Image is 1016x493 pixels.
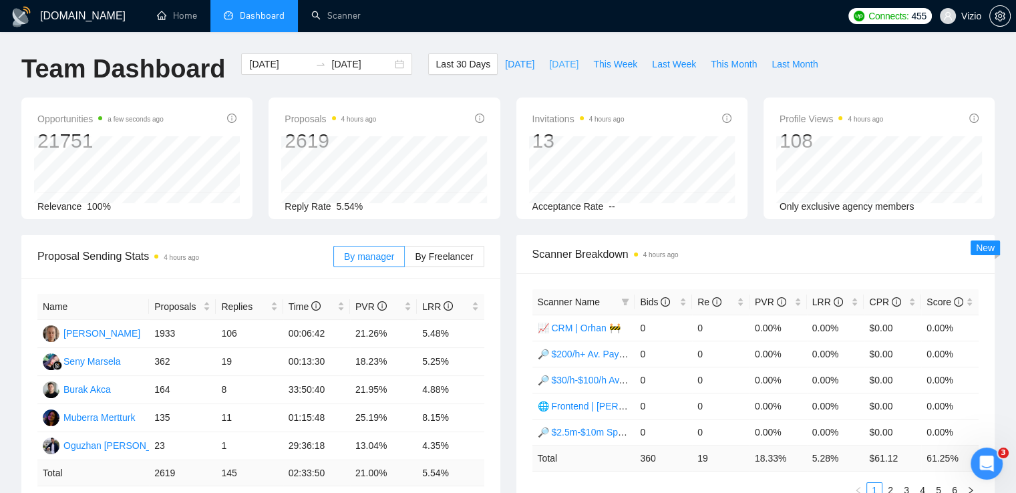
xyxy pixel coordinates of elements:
td: 5.25% [417,348,484,376]
span: filter [619,292,632,312]
div: Seny Marsela [63,354,121,369]
td: 0 [692,367,749,393]
td: 21.95% [350,376,417,404]
span: CPR [869,297,900,307]
span: info-circle [969,114,979,123]
span: 455 [911,9,926,23]
span: info-circle [834,297,843,307]
td: 8 [216,376,283,404]
div: Burak Akca [63,382,111,397]
td: 8.15% [417,404,484,432]
img: SK [43,325,59,342]
td: 18.23% [350,348,417,376]
td: 0.00% [749,419,807,445]
td: 5.54 % [417,460,484,486]
div: 21751 [37,128,164,154]
img: OT [43,438,59,454]
span: Only exclusive agency members [780,201,914,212]
span: to [315,59,326,69]
span: By manager [344,251,394,262]
span: Opportunities [37,111,164,127]
th: Proposals [149,294,216,320]
span: user [943,11,953,21]
a: 🔎 $2.5m-$10m Spent 💰 [538,427,645,438]
span: info-circle [377,301,387,311]
span: Dashboard [240,10,285,21]
button: Last Month [764,53,825,75]
a: 🌐 Frontend | [PERSON_NAME] [538,401,673,412]
td: 1933 [149,320,216,348]
a: homeHome [157,10,197,21]
span: By Freelancer [415,251,473,262]
span: Relevance [37,201,81,212]
td: 4.88% [417,376,484,404]
span: Scanner Breakdown [532,246,979,263]
span: New [976,242,995,253]
div: [PERSON_NAME] [63,326,140,341]
span: info-circle [892,297,901,307]
button: Last Week [645,53,703,75]
td: 21.26% [350,320,417,348]
span: dashboard [224,11,233,20]
td: 0 [692,393,749,419]
td: $0.00 [864,341,921,367]
time: 4 hours ago [341,116,377,123]
span: info-circle [311,301,321,311]
td: 19 [692,445,749,471]
td: 25.19% [350,404,417,432]
img: SM [43,353,59,370]
td: 29:36:18 [283,432,350,460]
span: Reply Rate [285,201,331,212]
span: info-circle [954,297,963,307]
button: [DATE] [498,53,542,75]
div: 2619 [285,128,376,154]
span: LRR [422,301,453,312]
td: 0.00% [749,315,807,341]
td: 0.00% [807,315,864,341]
td: 0 [635,393,692,419]
span: Last Week [652,57,696,71]
td: 0.00% [921,341,979,367]
td: 362 [149,348,216,376]
td: 23 [149,432,216,460]
a: BABurak Akca [43,383,111,394]
img: upwork-logo.png [854,11,864,21]
div: 13 [532,128,625,154]
a: SK[PERSON_NAME] [43,327,140,338]
td: $0.00 [864,393,921,419]
span: Scanner Name [538,297,600,307]
a: setting [989,11,1011,21]
iframe: Intercom live chat [971,448,1003,480]
time: a few seconds ago [108,116,163,123]
input: End date [331,57,392,71]
td: 360 [635,445,692,471]
span: Proposals [154,299,200,314]
td: 2619 [149,460,216,486]
td: 0.00% [921,393,979,419]
td: 0 [692,315,749,341]
span: Acceptance Rate [532,201,604,212]
a: OTOguzhan [PERSON_NAME] [43,440,181,450]
td: 0 [635,341,692,367]
span: [DATE] [549,57,578,71]
td: 0.00% [807,341,864,367]
button: setting [989,5,1011,27]
td: 0.00% [921,419,979,445]
td: 164 [149,376,216,404]
td: $0.00 [864,367,921,393]
th: Name [37,294,149,320]
img: logo [11,6,32,27]
td: 0.00% [749,341,807,367]
span: Replies [221,299,267,314]
td: Total [532,445,635,471]
span: Last Month [772,57,818,71]
td: 0.00% [749,393,807,419]
span: info-circle [777,297,786,307]
td: 21.00 % [350,460,417,486]
a: MMMuberra Mertturk [43,412,135,422]
span: PVR [355,301,387,312]
img: BA [43,381,59,398]
span: This Week [593,57,637,71]
td: 13.04% [350,432,417,460]
td: 0.00% [807,393,864,419]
